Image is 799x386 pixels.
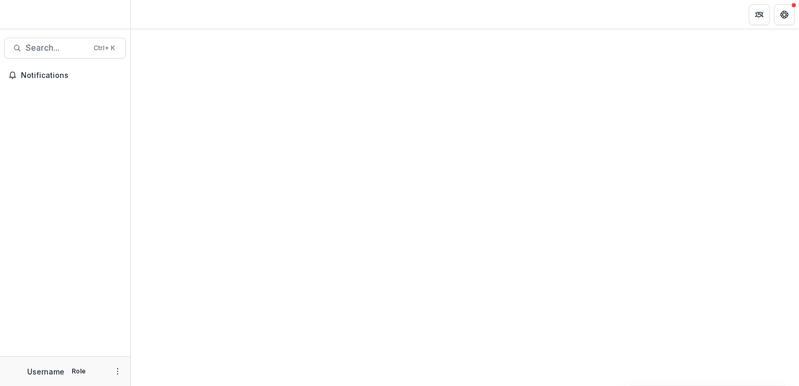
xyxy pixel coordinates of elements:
[27,366,64,377] p: Username
[111,365,124,378] button: More
[26,43,87,53] span: Search...
[4,67,126,84] button: Notifications
[749,4,770,25] button: Partners
[69,367,89,376] p: Role
[21,71,122,80] span: Notifications
[4,38,126,59] button: Search...
[774,4,795,25] button: Get Help
[135,7,179,22] nav: breadcrumb
[92,42,117,54] div: Ctrl + K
